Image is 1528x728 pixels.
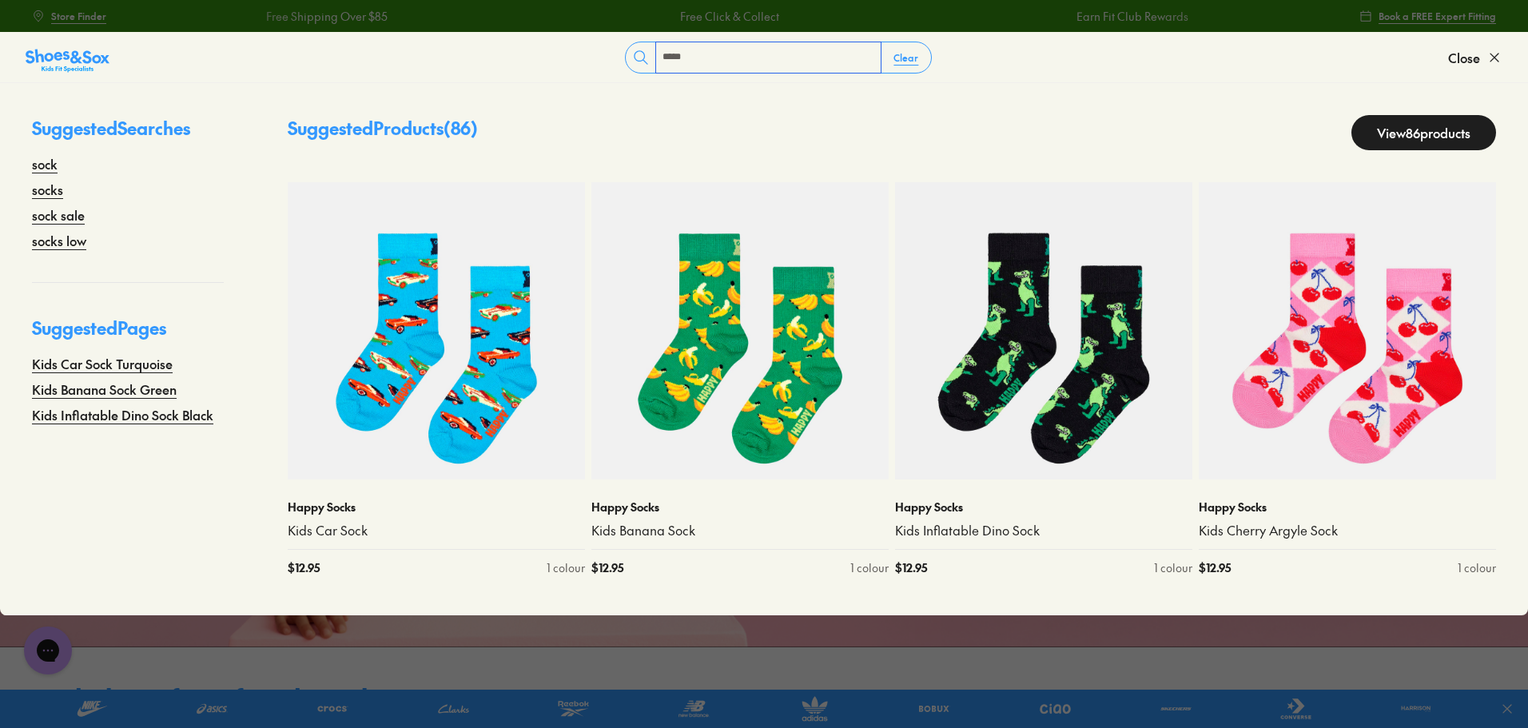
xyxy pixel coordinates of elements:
[895,522,1192,539] a: Kids Inflatable Dino Sock
[32,205,85,225] a: sock sale
[256,8,377,25] a: Free Shipping Over $85
[288,522,585,539] a: Kids Car Sock
[1458,559,1496,576] div: 1 colour
[895,499,1192,515] p: Happy Socks
[1359,2,1496,30] a: Book a FREE Expert Fitting
[32,154,58,173] a: sock
[1066,8,1178,25] a: Earn Fit Club Rewards
[26,48,109,74] img: SNS_Logo_Responsive.svg
[32,180,63,199] a: socks
[670,8,769,25] a: Free Click & Collect
[850,559,889,576] div: 1 colour
[288,115,478,150] p: Suggested Products
[444,116,478,140] span: ( 86 )
[1154,559,1192,576] div: 1 colour
[32,115,224,154] p: Suggested Searches
[32,2,106,30] a: Store Finder
[547,559,585,576] div: 1 colour
[16,621,80,680] iframe: Gorgias live chat messenger
[881,43,931,72] button: Clear
[288,499,585,515] p: Happy Socks
[32,380,177,399] a: Kids Banana Sock Green
[32,231,86,250] a: socks low
[591,559,623,576] span: $ 12.95
[1199,559,1231,576] span: $ 12.95
[591,499,889,515] p: Happy Socks
[1351,115,1496,150] a: View86products
[32,315,224,354] p: Suggested Pages
[26,45,109,70] a: Shoes &amp; Sox
[288,559,320,576] span: $ 12.95
[32,405,213,424] a: Kids Inflatable Dino Sock Black
[51,9,106,23] span: Store Finder
[1199,522,1496,539] a: Kids Cherry Argyle Sock
[591,522,889,539] a: Kids Banana Sock
[1379,9,1496,23] span: Book a FREE Expert Fitting
[32,354,173,373] a: Kids Car Sock Turquoise
[1448,40,1502,75] button: Close
[1199,499,1496,515] p: Happy Socks
[895,559,927,576] span: $ 12.95
[1448,48,1480,67] span: Close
